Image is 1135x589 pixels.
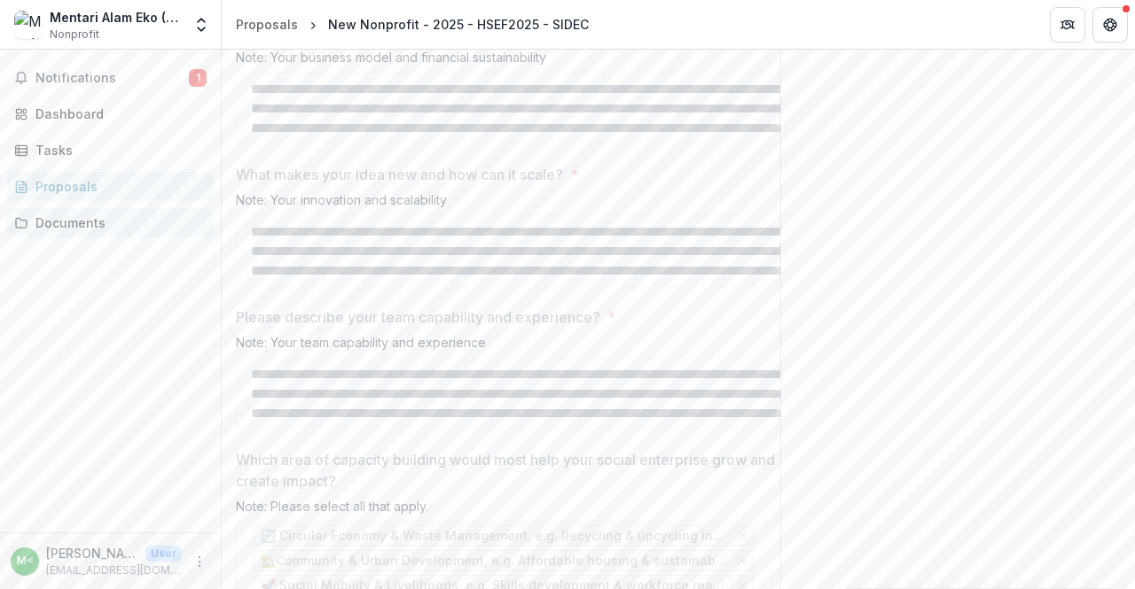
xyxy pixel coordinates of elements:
[1050,7,1085,43] button: Partners
[50,8,182,27] div: Mentari Alam Eko (M) Sdn Bhd
[7,172,214,201] a: Proposals
[1092,7,1128,43] button: Get Help
[46,562,182,578] p: [EMAIL_ADDRESS][DOMAIN_NAME]
[7,208,214,237] a: Documents
[17,555,34,567] div: Mae Ooi <mae@maeko.com.my>
[14,11,43,39] img: Mentari Alam Eko (M) Sdn Bhd
[145,546,182,562] p: User
[236,449,778,492] p: Which area of capacity building would most help your social enterprise grow and create impact?
[189,551,210,572] button: More
[35,213,200,232] div: Documents
[236,15,298,34] div: Proposals
[229,12,305,37] a: Proposals
[189,7,214,43] button: Open entity switcher
[236,164,563,185] p: What makes your idea new and how can it scale?
[7,99,214,128] a: Dashboard
[236,306,600,328] p: Please describe your team capability and experience?
[229,12,596,37] nav: breadcrumb
[236,335,803,357] div: Note: Your team capability and experience
[236,192,803,214] div: Note: Your innovation and scalability
[46,544,138,562] p: [PERSON_NAME] <[PERSON_NAME][EMAIL_ADDRESS][DOMAIN_NAME]>
[7,136,214,165] a: Tasks
[189,69,207,87] span: 1
[35,71,189,86] span: Notifications
[35,177,200,196] div: Proposals
[50,27,99,43] span: Nonprofit
[7,64,214,92] button: Notifications1
[35,105,200,123] div: Dashboard
[35,141,200,159] div: Tasks
[328,15,589,34] div: New Nonprofit - 2025 - HSEF2025 - SIDEC
[236,50,803,72] div: Note: Your business model and financial sustainability
[236,499,803,521] div: Note: Please select all that apply.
